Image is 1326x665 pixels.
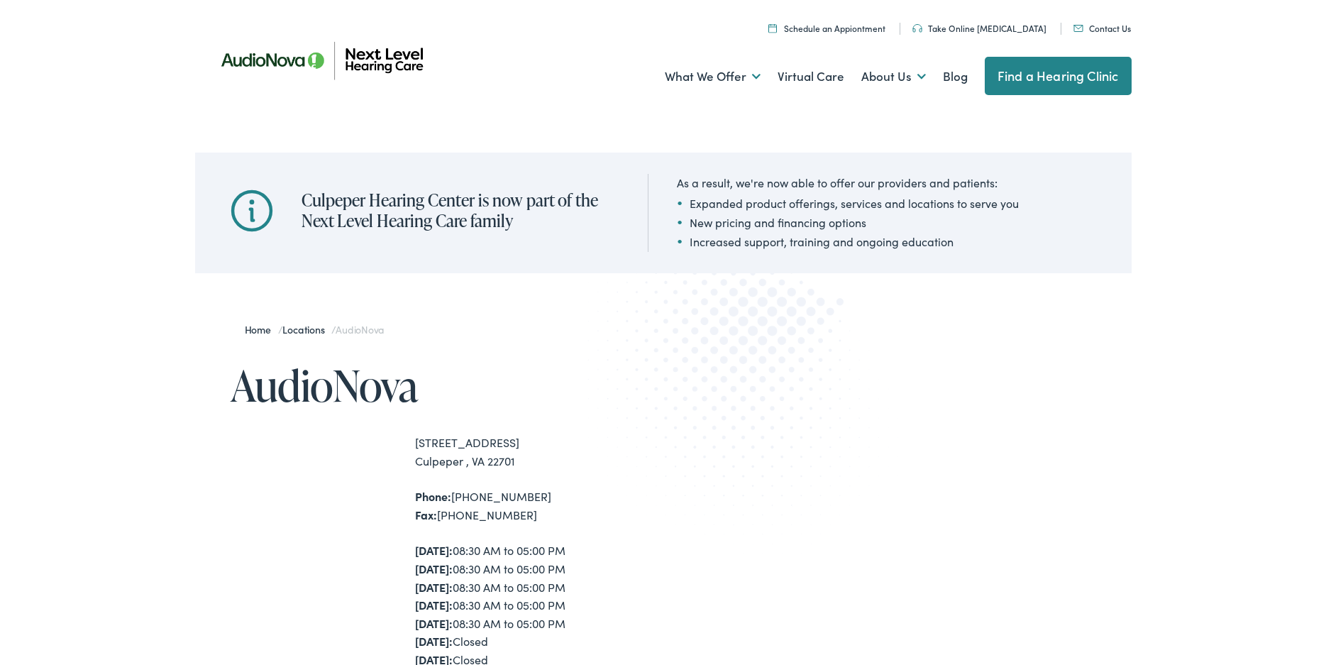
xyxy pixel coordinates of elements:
[912,22,1046,34] a: Take Online [MEDICAL_DATA]
[415,561,453,576] strong: [DATE]:
[943,50,968,103] a: Blog
[677,174,1019,191] div: As a result, we're now able to offer our providers and patients:
[415,579,453,595] strong: [DATE]:
[912,24,922,33] img: An icon symbolizing headphones, colored in teal, suggests audio-related services or features.
[231,362,663,409] h1: AudioNova
[415,615,453,631] strong: [DATE]:
[336,322,384,336] span: AudioNova
[1073,22,1131,34] a: Contact Us
[415,434,663,470] div: [STREET_ADDRESS] Culpeper , VA 22701
[768,23,777,33] img: Calendar icon representing the ability to schedule a hearing test or hearing aid appointment at N...
[415,507,437,522] strong: Fax:
[415,542,453,558] strong: [DATE]:
[677,214,1019,231] li: New pricing and financing options
[778,50,844,103] a: Virtual Care
[245,322,385,336] span: / /
[861,50,926,103] a: About Us
[415,488,663,524] div: [PHONE_NUMBER] [PHONE_NUMBER]
[985,57,1132,95] a: Find a Hearing Clinic
[1073,25,1083,32] img: An icon representing mail communication is presented in a unique teal color.
[768,22,885,34] a: Schedule an Appiontment
[665,50,761,103] a: What We Offer
[245,322,278,336] a: Home
[415,488,451,504] strong: Phone:
[282,322,331,336] a: Locations
[415,633,453,649] strong: [DATE]:
[677,233,1019,250] li: Increased support, training and ongoing education
[302,190,619,231] h2: Culpeper Hearing Center is now part of the Next Level Hearing Care family
[415,597,453,612] strong: [DATE]:
[677,194,1019,211] li: Expanded product offerings, services and locations to serve you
